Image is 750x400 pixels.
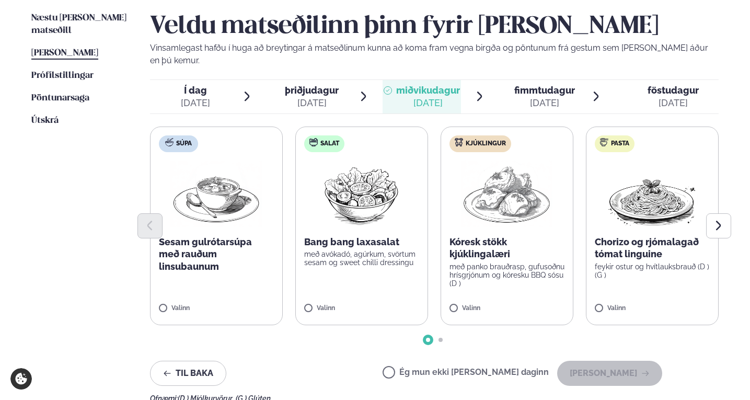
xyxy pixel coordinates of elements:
p: Vinsamlegast hafðu í huga að breytingar á matseðlinum kunna að koma fram vegna birgða og pöntunum... [150,42,719,67]
span: Í dag [181,84,210,97]
p: með avókadó, agúrkum, svörtum sesam og sweet chilli dressingu [304,250,419,267]
span: fimmtudagur [514,85,575,96]
a: [PERSON_NAME] [31,47,98,60]
span: Súpa [176,140,192,148]
button: [PERSON_NAME] [557,361,662,386]
span: Prófílstillingar [31,71,94,80]
img: chicken.svg [455,138,463,146]
a: Pöntunarsaga [31,92,89,105]
div: [DATE] [396,97,460,109]
button: Previous slide [137,213,163,238]
p: feykir ostur og hvítlauksbrauð (D ) (G ) [595,262,710,279]
div: [DATE] [285,97,339,109]
span: [PERSON_NAME] [31,49,98,58]
a: Næstu [PERSON_NAME] matseðill [31,12,129,37]
span: Salat [320,140,339,148]
span: Kjúklingur [466,140,506,148]
a: Cookie settings [10,368,32,390]
span: Næstu [PERSON_NAME] matseðill [31,14,126,35]
p: Kóresk stökk kjúklingalæri [449,236,564,261]
span: Útskrá [31,116,59,125]
h2: Veldu matseðilinn þinn fyrir [PERSON_NAME] [150,12,719,41]
img: salad.svg [309,138,318,146]
img: Soup.png [170,161,262,227]
a: Prófílstillingar [31,70,94,82]
img: soup.svg [165,138,174,146]
div: [DATE] [648,97,699,109]
span: föstudagur [648,85,699,96]
span: Go to slide 2 [439,338,443,342]
img: Salad.png [315,161,408,227]
span: Go to slide 1 [426,338,430,342]
div: [DATE] [181,97,210,109]
img: Chicken-thighs.png [461,161,553,227]
p: Chorizo og rjómalagað tómat linguine [595,236,710,261]
span: Pöntunarsaga [31,94,89,102]
span: þriðjudagur [285,85,339,96]
img: Spagetti.png [606,161,698,227]
div: [DATE] [514,97,575,109]
p: Bang bang laxasalat [304,236,419,248]
span: miðvikudagur [396,85,460,96]
button: Til baka [150,361,226,386]
img: pasta.svg [600,138,608,146]
p: Sesam gulrótarsúpa með rauðum linsubaunum [159,236,274,273]
button: Next slide [706,213,731,238]
p: með panko brauðrasp, gufusoðnu hrísgrjónum og kóresku BBQ sósu (D ) [449,262,564,288]
a: Útskrá [31,115,59,127]
span: Pasta [611,140,629,148]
